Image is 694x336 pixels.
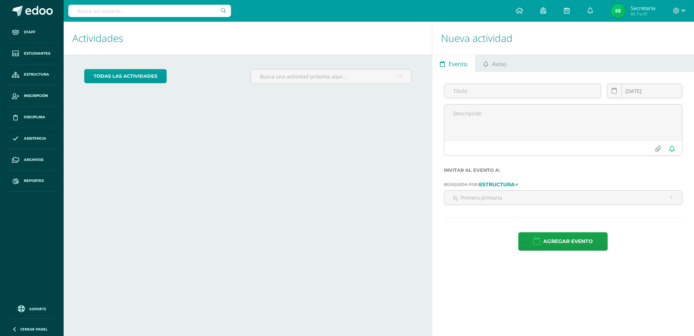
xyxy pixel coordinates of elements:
a: Evento [432,55,475,72]
h1: Nueva actividad [441,22,685,55]
button: Agregar evento [518,232,608,251]
span: Archivos [24,157,43,163]
span: Asistencia [24,136,46,141]
span: Inscripción [24,93,48,99]
strong: Estructura [479,181,515,188]
input: Título [444,84,601,98]
span: Reportes [24,178,44,184]
a: Aviso [476,55,514,72]
span: Estructura [24,72,49,77]
a: Asistencia [6,128,58,149]
input: Fecha de entrega [607,84,682,98]
a: Disciplina [6,107,58,128]
label: Invitar al evento a: [444,167,682,173]
input: Busca un usuario... [68,5,231,17]
a: Estudiantes [6,43,58,64]
span: Staff [24,29,35,35]
span: Cerrar panel [20,327,48,332]
span: Mi Perfil [631,11,655,17]
span: Soporte [29,306,46,311]
a: Estructura [479,182,518,187]
input: Busca una actividad próxima aquí... [251,69,411,84]
a: Staff [6,22,58,43]
span: Agregar evento [543,233,593,250]
a: Soporte [9,303,55,313]
span: Búsqueda por: [444,182,479,187]
input: Ej. Primero primaria [444,191,682,205]
a: Archivos [6,149,58,171]
span: Disciplina [24,114,45,120]
h1: Actividades [72,22,423,55]
span: Aviso [492,55,506,73]
a: Reportes [6,170,58,192]
span: Estudiantes [24,51,50,56]
img: bb51d92fe231030405650637fd24292c.png [611,4,625,18]
a: todas las Actividades [84,69,167,83]
a: Estructura [6,64,58,86]
span: Secretaría [631,4,655,12]
a: Inscripción [6,85,58,107]
span: Evento [449,55,467,73]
